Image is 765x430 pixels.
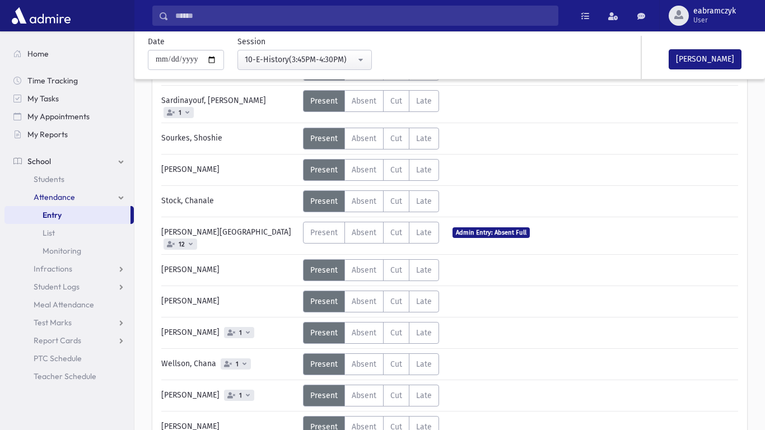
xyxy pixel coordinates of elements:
span: Late [416,96,432,106]
span: Present [310,228,338,237]
label: Session [237,36,265,48]
a: My Tasks [4,90,134,107]
a: Infractions [4,260,134,278]
a: My Appointments [4,107,134,125]
div: [PERSON_NAME] [156,322,303,344]
button: 10-E-History(3:45PM-4:30PM) [237,50,372,70]
a: Teacher Schedule [4,367,134,385]
span: My Appointments [27,111,90,121]
span: Attendance [34,192,75,202]
span: Admin Entry: Absent Full [453,227,530,238]
a: Test Marks [4,314,134,331]
span: Late [416,297,432,306]
span: Late [416,165,432,175]
span: Cut [390,359,402,369]
span: My Reports [27,129,68,139]
a: PTC Schedule [4,349,134,367]
a: My Reports [4,125,134,143]
span: Late [416,265,432,275]
span: Present [310,359,338,369]
div: AttTypes [303,128,439,149]
span: eabramczyk [693,7,736,16]
div: AttTypes [303,353,439,375]
span: Test Marks [34,317,72,328]
div: Sardinayouf, [PERSON_NAME] [156,90,303,118]
span: Present [310,265,338,275]
span: Late [416,328,432,338]
span: Cut [390,228,402,237]
a: Home [4,45,134,63]
span: Student Logs [34,282,80,292]
a: Students [4,170,134,188]
span: Absent [352,328,376,338]
span: Late [416,228,432,237]
span: Present [310,391,338,400]
span: PTC Schedule [34,353,82,363]
span: 1 [234,361,241,368]
a: Student Logs [4,278,134,296]
span: Absent [352,165,376,175]
span: Absent [352,359,376,369]
span: Absent [352,265,376,275]
span: Time Tracking [27,76,78,86]
div: Wellson, Chana [156,353,303,375]
span: 1 [176,109,184,116]
a: Meal Attendance [4,296,134,314]
span: Late [416,197,432,206]
div: [PERSON_NAME] [156,259,303,281]
span: List [43,228,55,238]
span: 1 [237,329,244,336]
span: Absent [352,96,376,106]
div: AttTypes [303,222,439,244]
a: Entry [4,206,130,224]
div: [PERSON_NAME][GEOGRAPHIC_DATA] [156,222,303,250]
div: [PERSON_NAME] [156,385,303,406]
span: 1 [237,392,244,399]
span: Entry [43,210,62,220]
span: Absent [352,134,376,143]
div: AttTypes [303,90,439,112]
span: Absent [352,197,376,206]
span: Absent [352,297,376,306]
span: 12 [176,241,187,248]
span: Present [310,328,338,338]
a: Attendance [4,188,134,206]
span: Cut [390,297,402,306]
span: Infractions [34,264,72,274]
span: Late [416,359,432,369]
span: Cut [390,265,402,275]
a: Monitoring [4,242,134,260]
span: User [693,16,736,25]
div: AttTypes [303,159,439,181]
input: Search [169,6,558,26]
button: [PERSON_NAME] [669,49,741,69]
div: AttTypes [303,259,439,281]
span: Report Cards [34,335,81,345]
div: AttTypes [303,385,439,406]
div: 10-E-History(3:45PM-4:30PM) [245,54,356,66]
span: Teacher Schedule [34,371,96,381]
a: School [4,152,134,170]
div: AttTypes [303,322,439,344]
span: Absent [352,391,376,400]
div: AttTypes [303,190,439,212]
div: Stock, Chanale [156,190,303,212]
span: Present [310,96,338,106]
span: Cut [390,165,402,175]
span: Cut [390,328,402,338]
label: Date [148,36,165,48]
span: Home [27,49,49,59]
span: Present [310,197,338,206]
div: [PERSON_NAME] [156,159,303,181]
span: Absent [352,228,376,237]
span: My Tasks [27,94,59,104]
span: Present [310,165,338,175]
span: Cut [390,134,402,143]
span: Present [310,297,338,306]
span: Late [416,134,432,143]
a: Report Cards [4,331,134,349]
span: School [27,156,51,166]
div: Sourkes, Shoshie [156,128,303,149]
span: Cut [390,197,402,206]
span: Meal Attendance [34,300,94,310]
